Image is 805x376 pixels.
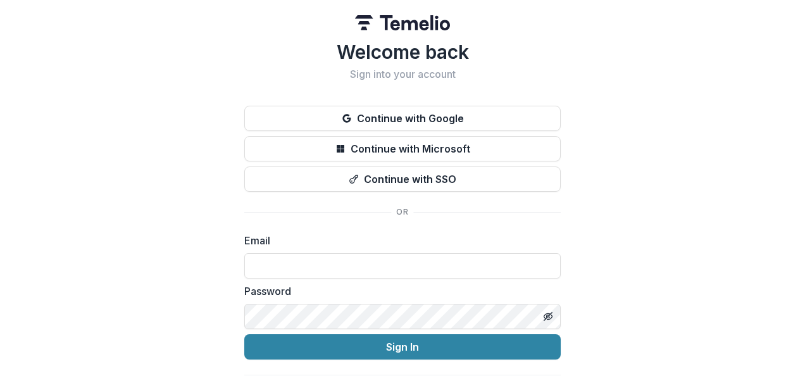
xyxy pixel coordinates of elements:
h2: Sign into your account [244,68,561,80]
button: Sign In [244,334,561,360]
img: Temelio [355,15,450,30]
button: Continue with Microsoft [244,136,561,161]
button: Continue with SSO [244,166,561,192]
h1: Welcome back [244,41,561,63]
label: Password [244,284,553,299]
button: Continue with Google [244,106,561,131]
button: Toggle password visibility [538,306,558,327]
label: Email [244,233,553,248]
